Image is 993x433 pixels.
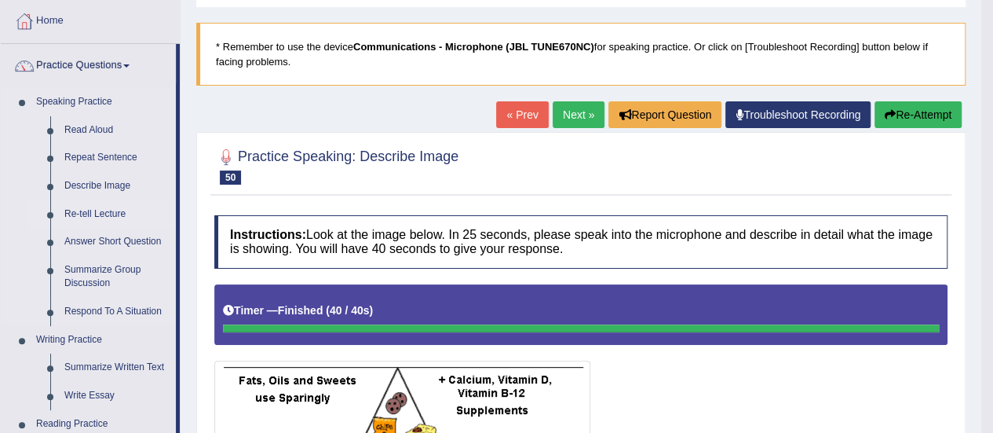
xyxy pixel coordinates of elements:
b: Finished [278,304,323,317]
a: Answer Short Question [57,228,176,256]
a: Describe Image [57,172,176,200]
h2: Practice Speaking: Describe Image [214,145,458,185]
b: ( [326,304,330,317]
h4: Look at the image below. In 25 seconds, please speak into the microphone and describe in detail w... [214,215,947,268]
a: Summarize Group Discussion [57,256,176,298]
a: Summarize Written Text [57,354,176,382]
b: ) [370,304,374,317]
a: Respond To A Situation [57,298,176,326]
h5: Timer — [223,305,373,317]
a: Writing Practice [29,326,176,354]
b: Communications - Microphone (JBL TUNE670NC) [353,41,594,53]
a: « Prev [496,101,548,128]
blockquote: * Remember to use the device for speaking practice. Or click on [Troubleshoot Recording] button b... [196,23,966,86]
button: Re-Attempt [874,101,962,128]
span: 50 [220,171,241,185]
a: Speaking Practice [29,88,176,116]
a: Practice Questions [1,44,176,83]
b: 40 / 40s [330,304,370,317]
b: Instructions: [230,228,306,241]
a: Write Essay [57,382,176,410]
a: Repeat Sentence [57,144,176,172]
a: Troubleshoot Recording [725,101,871,128]
a: Next » [553,101,604,128]
button: Report Question [608,101,721,128]
a: Read Aloud [57,116,176,145]
a: Re-tell Lecture [57,200,176,229]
